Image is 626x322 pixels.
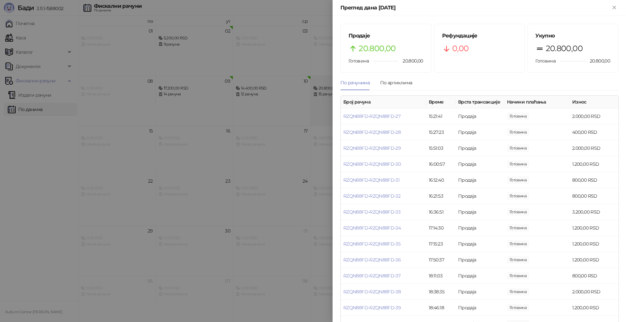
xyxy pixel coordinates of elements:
span: 1.200,00 [507,161,529,168]
td: Продаја [455,220,504,236]
a: RZQN88FD-RZQN88FD-31 [343,177,399,183]
span: 20.800,00 [585,57,610,64]
td: 3.200,00 RSD [570,204,619,220]
span: 800,00 [507,176,529,184]
td: 15:21:41 [426,108,455,124]
td: 1.200,00 RSD [570,220,619,236]
div: Преглед дана [DATE] [340,4,610,12]
a: RZQN88FD-RZQN88FD-35 [343,241,400,247]
td: Продаја [455,300,504,316]
td: 400,00 RSD [570,124,619,140]
span: 1.200,00 [507,304,529,311]
td: Продаја [455,156,504,172]
td: 17:50:37 [426,252,455,268]
span: 800,00 [507,192,529,200]
span: Готовина [349,58,369,64]
div: По рачунима [340,79,370,86]
span: 400,00 [507,129,529,136]
td: 15:27:23 [426,124,455,140]
span: 800,00 [507,272,529,279]
a: RZQN88FD-RZQN88FD-28 [343,129,401,135]
td: 2.000,00 RSD [570,284,619,300]
a: RZQN88FD-RZQN88FD-37 [343,273,400,279]
td: 800,00 RSD [570,188,619,204]
a: RZQN88FD-RZQN88FD-30 [343,161,401,167]
td: Продаја [455,236,504,252]
a: RZQN88FD-RZQN88FD-32 [343,193,400,199]
h5: Укупно [535,32,610,40]
span: 2.000,00 [507,145,529,152]
span: Готовина [535,58,556,64]
th: Број рачуна [341,96,426,108]
td: Продаја [455,204,504,220]
td: 15:51:03 [426,140,455,156]
span: 2.000,00 [507,288,529,295]
button: Close [610,4,618,12]
td: Продаја [455,284,504,300]
a: RZQN88FD-RZQN88FD-34 [343,225,401,231]
td: 1.200,00 RSD [570,300,619,316]
td: Продаја [455,124,504,140]
td: 1.200,00 RSD [570,236,619,252]
a: RZQN88FD-RZQN88FD-39 [343,305,401,311]
td: 16:21:53 [426,188,455,204]
th: Начини плаћања [504,96,570,108]
td: 800,00 RSD [570,172,619,188]
td: 800,00 RSD [570,268,619,284]
a: RZQN88FD-RZQN88FD-36 [343,257,401,263]
a: RZQN88FD-RZQN88FD-29 [343,145,401,151]
a: RZQN88FD-RZQN88FD-33 [343,209,400,215]
a: RZQN88FD-RZQN88FD-38 [343,289,401,295]
h5: Продаје [349,32,423,40]
td: 2.000,00 RSD [570,140,619,156]
td: 1.200,00 RSD [570,156,619,172]
td: Продаја [455,172,504,188]
span: 1.200,00 [507,240,529,247]
td: 2.000,00 RSD [570,108,619,124]
h5: Рефундације [442,32,517,40]
td: 18:38:35 [426,284,455,300]
td: 17:14:30 [426,220,455,236]
span: 1.200,00 [507,256,529,263]
td: Продаја [455,252,504,268]
td: 18:11:03 [426,268,455,284]
td: 18:46:18 [426,300,455,316]
span: 20.800,00 [398,57,423,64]
span: 1.200,00 [507,224,529,231]
a: RZQN88FD-RZQN88FD-27 [343,113,400,119]
div: По артиклима [380,79,412,86]
td: Продаја [455,140,504,156]
td: 16:12:40 [426,172,455,188]
td: 17:15:23 [426,236,455,252]
span: 3.200,00 [507,208,529,216]
span: 20.800,00 [359,42,395,55]
th: Износ [570,96,619,108]
td: 1.200,00 RSD [570,252,619,268]
td: Продаја [455,188,504,204]
span: 0,00 [452,42,469,55]
td: 16:36:51 [426,204,455,220]
th: Врста трансакције [455,96,504,108]
td: Продаја [455,268,504,284]
th: Време [426,96,455,108]
span: 2.000,00 [507,113,529,120]
td: Продаја [455,108,504,124]
td: 16:00:57 [426,156,455,172]
span: 20.800,00 [546,42,583,55]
